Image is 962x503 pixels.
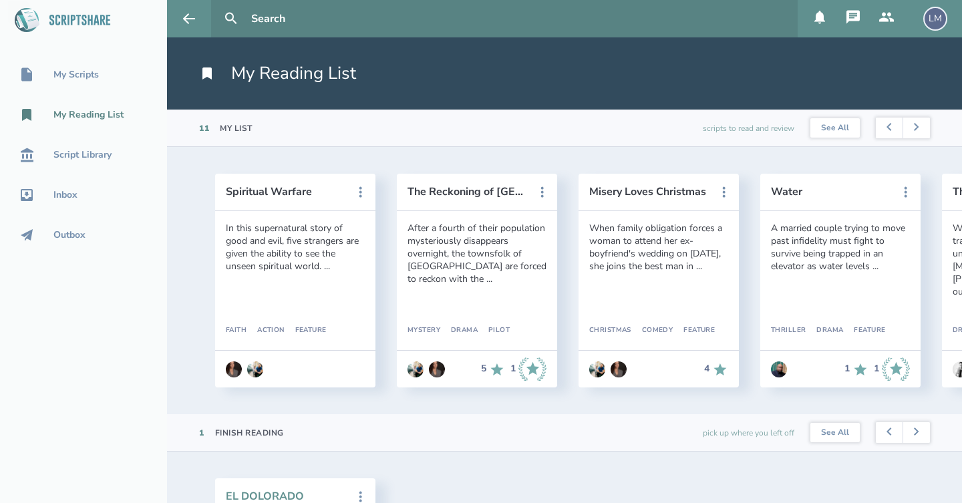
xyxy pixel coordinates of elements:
[703,414,794,451] div: pick up where you left off
[226,490,346,502] button: EL DOLORADO
[478,327,510,335] div: Pilot
[408,222,546,285] div: After a fourth of their population mysteriously disappears overnight, the townsfolk of [GEOGRAPHI...
[226,186,346,198] button: Spiritual Warfare
[923,7,947,31] div: LM
[673,327,715,335] div: Feature
[408,186,528,198] button: The Reckoning of [GEOGRAPHIC_DATA]
[408,361,424,377] img: user_1673573717-crop.jpg
[589,222,728,273] div: When family obligation forces a woman to attend her ex-boyfriend's wedding on [DATE], she joins t...
[589,327,631,335] div: Christmas
[53,230,86,240] div: Outbox
[53,190,77,200] div: Inbox
[220,123,253,134] div: My List
[440,327,478,335] div: Drama
[631,327,673,335] div: Comedy
[510,363,516,374] div: 1
[874,357,910,381] div: 1 Industry Recommends
[481,363,486,374] div: 5
[589,361,605,377] img: user_1673573717-crop.jpg
[874,363,879,374] div: 1
[53,110,124,120] div: My Reading List
[771,361,787,377] img: user_1711579672-crop.jpg
[247,361,263,377] img: user_1673573717-crop.jpg
[215,428,284,438] div: Finish Reading
[226,327,247,335] div: Faith
[285,327,327,335] div: Feature
[771,222,910,273] div: A married couple trying to move past infidelity must fight to survive being trapped in an elevato...
[429,361,445,377] img: user_1604966854-crop.jpg
[806,327,843,335] div: Drama
[771,186,891,198] button: Water
[810,423,860,443] button: See All
[53,69,99,80] div: My Scripts
[199,61,356,86] h1: My Reading List
[771,327,806,335] div: Thriller
[481,357,505,381] div: 5 Recommends
[704,363,709,374] div: 4
[408,327,440,335] div: Mystery
[703,110,794,146] div: scripts to read and review
[771,355,787,384] a: Go to Robert Davis's profile
[226,361,242,377] img: user_1604966854-crop.jpg
[611,361,627,377] img: user_1604966854-crop.jpg
[247,327,285,335] div: Action
[199,428,204,438] div: 1
[510,357,546,381] div: 1 Industry Recommends
[53,150,112,160] div: Script Library
[844,363,850,374] div: 1
[704,361,728,377] div: 4 Recommends
[199,123,209,134] div: 11
[844,357,868,381] div: 1 Recommends
[226,222,365,273] div: In this supernatural story of good and evil, five strangers are given the ability to see the unse...
[589,186,709,198] button: Misery Loves Christmas
[843,327,885,335] div: Feature
[810,118,860,138] button: See All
